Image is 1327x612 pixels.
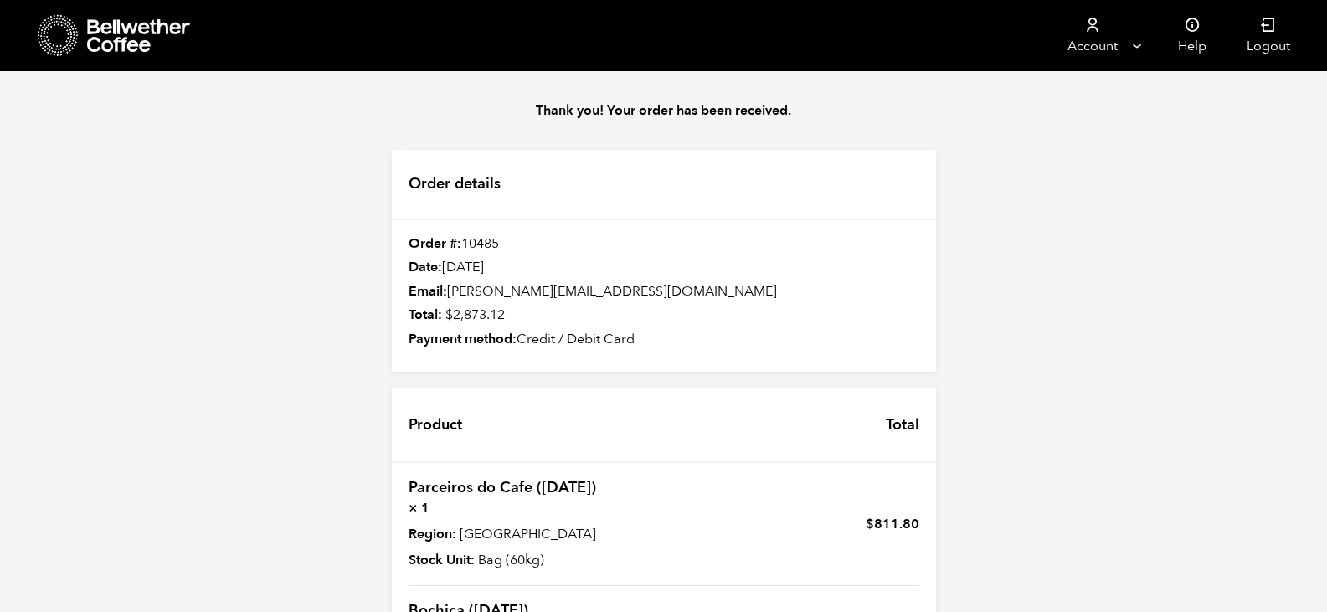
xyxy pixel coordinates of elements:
strong: Region: [409,524,456,544]
div: Credit / Debit Card [392,331,936,349]
strong: Date: [409,258,442,276]
h2: Order details [392,150,936,220]
span: $ [866,515,874,533]
strong: Order #: [409,234,461,253]
bdi: 2,873.12 [445,306,505,324]
strong: Total: [409,306,442,324]
span: $ [445,306,453,324]
th: Product [392,388,479,461]
th: Total [869,388,936,461]
div: [PERSON_NAME][EMAIL_ADDRESS][DOMAIN_NAME] [392,283,936,301]
p: [GEOGRAPHIC_DATA] [409,524,654,544]
div: [DATE] [392,259,936,277]
p: Bag (60kg) [409,550,654,570]
strong: Payment method: [409,330,517,348]
bdi: 811.80 [866,515,919,533]
a: Parceiros do Cafe ([DATE]) [409,477,596,498]
div: 10485 [392,235,936,254]
strong: Email: [409,282,447,301]
strong: × 1 [409,498,654,518]
p: Thank you! Your order has been received. [375,100,953,121]
strong: Stock Unit: [409,550,475,570]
